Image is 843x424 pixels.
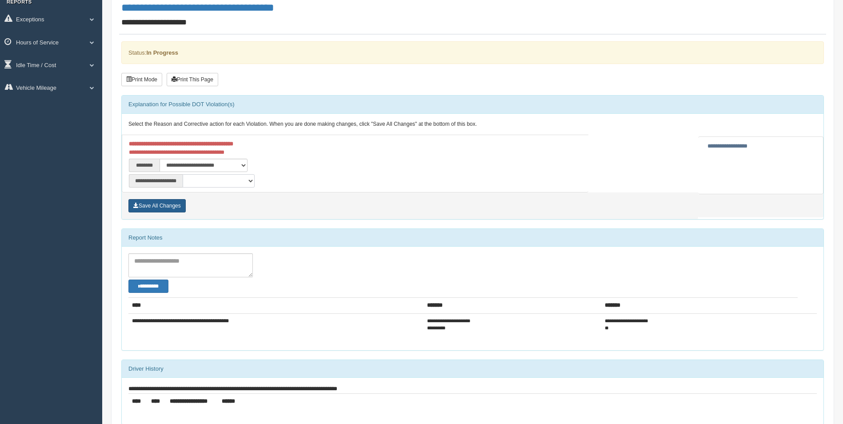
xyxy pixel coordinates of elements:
[121,73,162,86] button: Print Mode
[122,96,823,113] div: Explanation for Possible DOT Violation(s)
[146,49,178,56] strong: In Progress
[128,199,186,212] button: Save
[167,73,218,86] button: Print This Page
[121,41,824,64] div: Status:
[122,114,823,135] div: Select the Reason and Corrective action for each Violation. When you are done making changes, cli...
[128,280,168,293] button: Change Filter Options
[122,229,823,247] div: Report Notes
[122,360,823,378] div: Driver History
